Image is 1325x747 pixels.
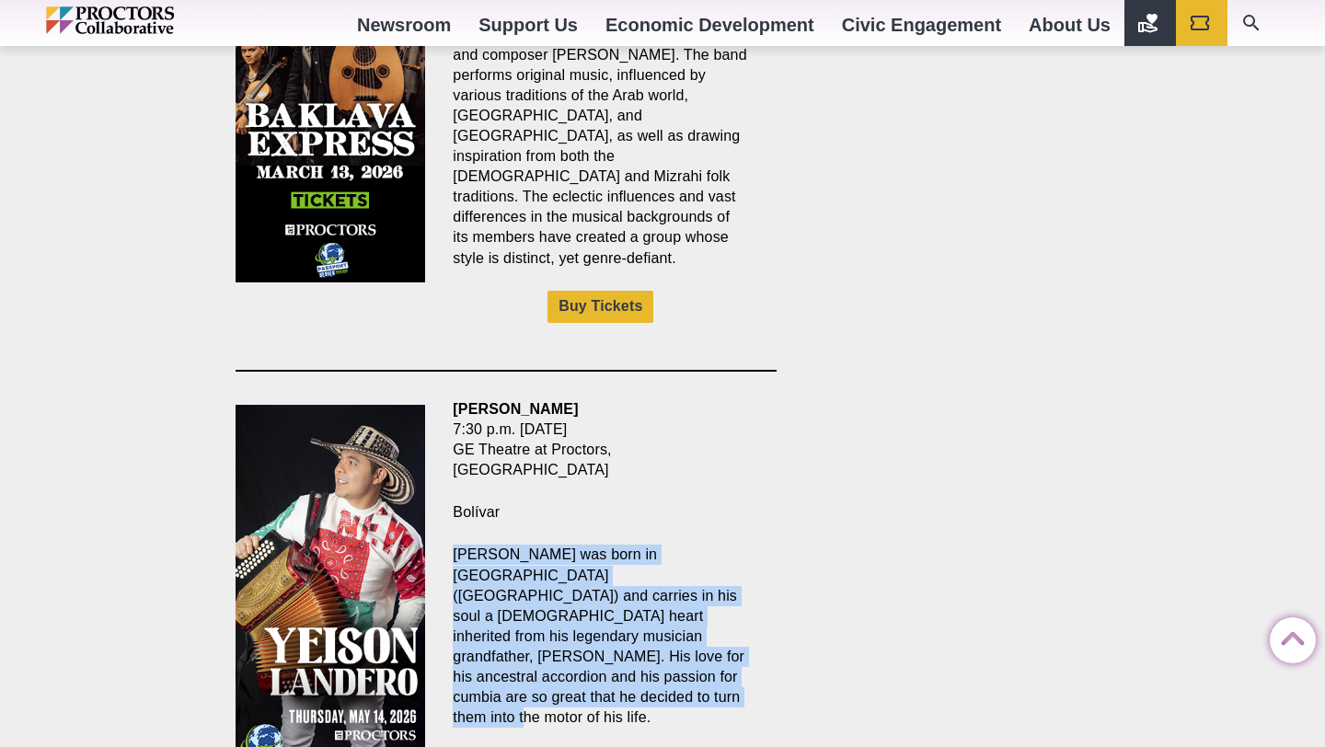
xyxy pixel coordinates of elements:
p: Baklava Express is a NYC-based Cross-Cultural fusion project, led by Oud player and composer [PER... [453,5,748,269]
a: Buy Tickets [547,291,653,323]
img: Proctors logo [46,6,253,34]
a: Back to Top [1270,618,1307,655]
p: Bolívar [453,502,748,523]
p: 7:30 p.m. [DATE] GE Theatre at Proctors, [GEOGRAPHIC_DATA] [453,399,748,480]
strong: [PERSON_NAME] [453,401,578,417]
p: [PERSON_NAME] was born in [GEOGRAPHIC_DATA] ([GEOGRAPHIC_DATA]) and carries in his soul a [DEMOGR... [453,545,748,728]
